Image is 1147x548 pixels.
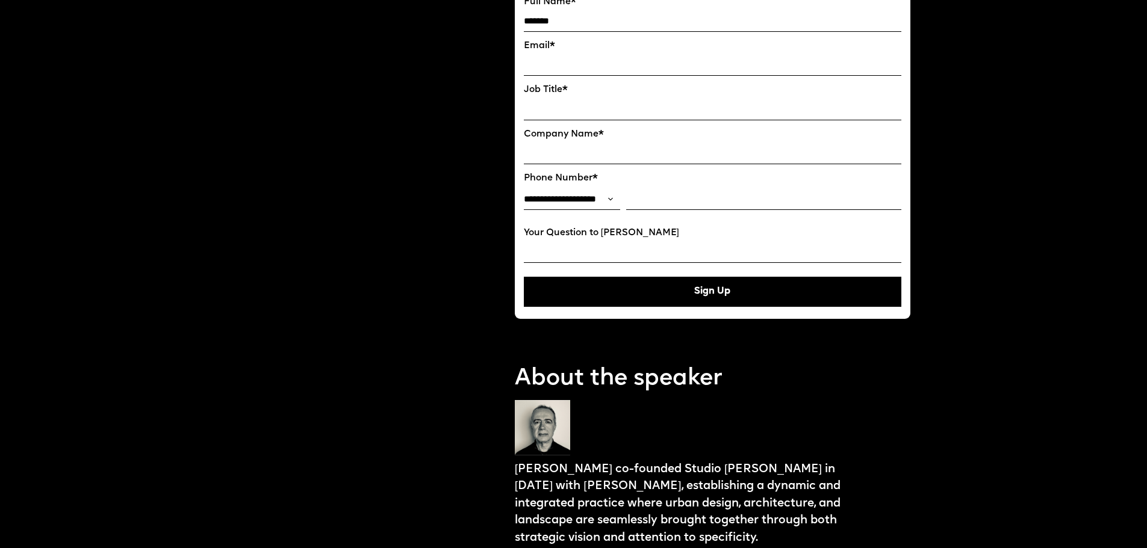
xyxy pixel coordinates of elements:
[524,228,901,239] label: Your Question to [PERSON_NAME]
[524,129,901,140] label: Company Name
[524,277,901,307] button: Sign Up
[515,363,910,395] p: About the speaker
[524,41,901,52] label: Email
[524,85,901,96] label: Job Title
[524,173,901,184] label: Phone Number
